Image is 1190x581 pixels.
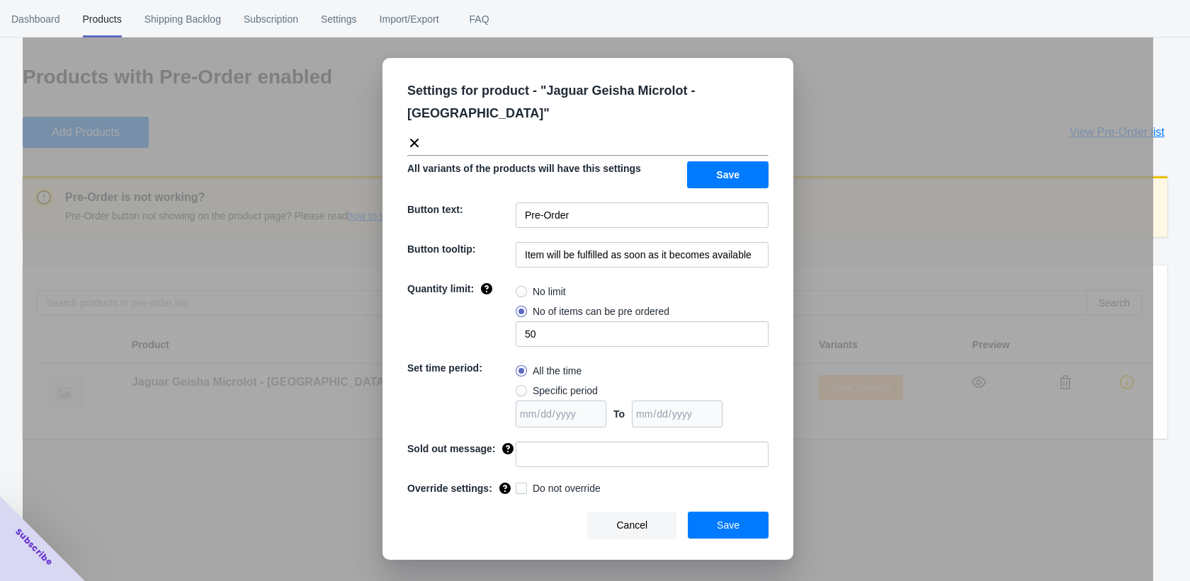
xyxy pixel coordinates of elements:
span: Cancel [616,519,647,531]
button: Save [687,161,769,188]
span: Sold out message: [407,443,495,454]
p: Settings for product - " Jaguar Geisha Microlot - [GEOGRAPHIC_DATA] " [407,79,780,125]
span: Specific period [533,384,598,398]
span: Save [716,169,739,180]
span: To [613,408,625,420]
span: Override settings: [407,483,492,494]
span: All variants of the products will have this settings [407,163,641,174]
span: Button tooltip: [407,243,475,255]
span: Quantity limit: [407,283,474,294]
span: Shipping Backlog [144,1,221,38]
span: Button text: [407,204,463,215]
span: All the time [533,364,582,378]
span: Products [83,1,122,38]
span: Dashboard [11,1,60,38]
span: Save [717,519,739,531]
span: Settings [321,1,357,38]
span: Import/Export [380,1,439,38]
button: Cancel [587,512,676,539]
span: Do not override [533,481,601,495]
span: FAQ [462,1,497,38]
span: Subscription [244,1,298,38]
button: Save [688,512,769,539]
span: Subscribe [13,526,55,568]
span: No limit [533,284,566,299]
span: Set time period: [407,362,482,374]
span: No of items can be pre ordered [533,304,669,318]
